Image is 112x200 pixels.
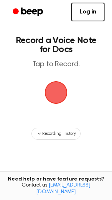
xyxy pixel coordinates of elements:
a: Beep [7,5,50,19]
a: Log in [71,3,105,21]
button: Recording History [31,128,81,140]
img: Beep Logo [45,81,67,104]
span: Contact us [4,182,108,196]
p: Tap to Record. [13,60,99,69]
a: [EMAIL_ADDRESS][DOMAIN_NAME] [36,183,90,195]
span: Recording History [42,130,76,137]
h1: Record a Voice Note for Docs [13,36,99,54]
